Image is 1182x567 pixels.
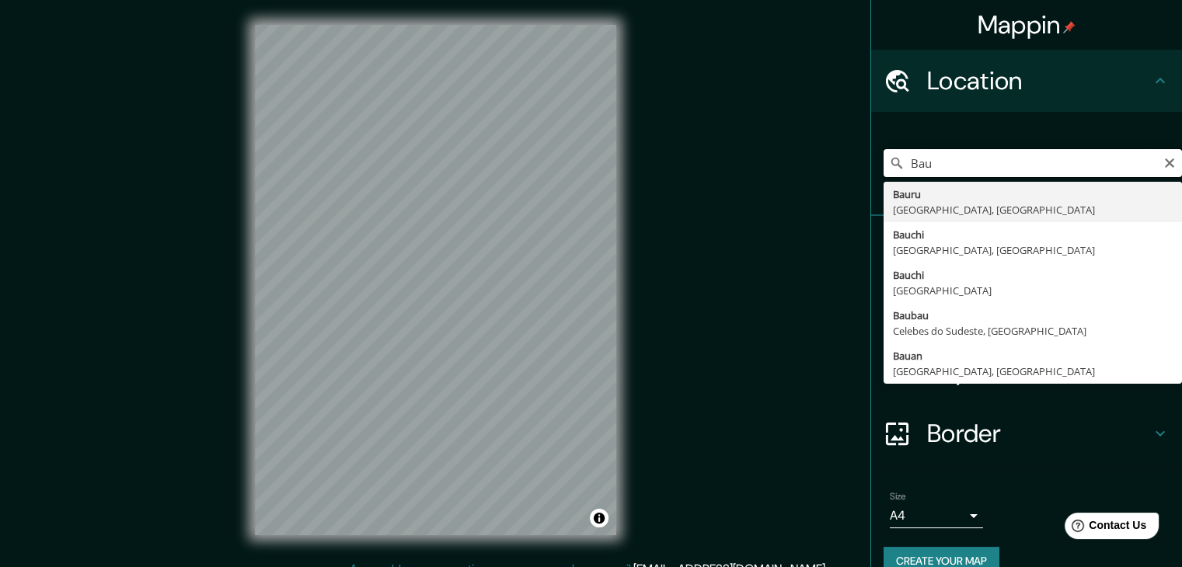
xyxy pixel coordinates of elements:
label: Size [890,490,906,503]
div: Celebes do Sudeste, [GEOGRAPHIC_DATA] [893,323,1173,339]
iframe: Help widget launcher [1044,506,1165,550]
div: A4 [890,503,983,528]
input: Pick your city or area [884,149,1182,177]
h4: Layout [927,356,1151,387]
button: Clear [1163,155,1176,169]
canvas: Map [255,25,616,535]
div: [GEOGRAPHIC_DATA], [GEOGRAPHIC_DATA] [893,242,1173,258]
h4: Border [927,418,1151,449]
div: Bauru [893,186,1173,202]
h4: Mappin [978,9,1076,40]
div: Baubau [893,308,1173,323]
div: [GEOGRAPHIC_DATA], [GEOGRAPHIC_DATA] [893,202,1173,217]
div: [GEOGRAPHIC_DATA] [893,283,1173,298]
div: Border [871,402,1182,464]
div: [GEOGRAPHIC_DATA], [GEOGRAPHIC_DATA] [893,364,1173,379]
button: Toggle attribution [590,509,608,527]
div: Pins [871,216,1182,278]
div: Style [871,278,1182,340]
div: Bauchi [893,267,1173,283]
div: Bauan [893,348,1173,364]
h4: Location [927,65,1151,96]
img: pin-icon.png [1063,21,1076,33]
div: Layout [871,340,1182,402]
div: Bauchi [893,227,1173,242]
div: Location [871,50,1182,112]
